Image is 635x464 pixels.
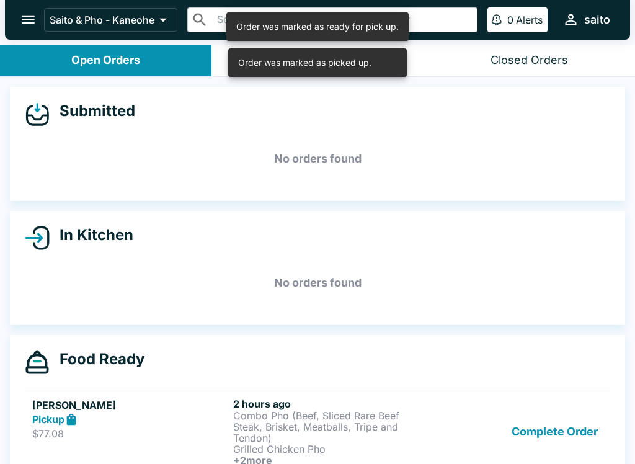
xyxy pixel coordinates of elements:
[557,6,615,33] button: saito
[50,14,154,26] p: Saito & Pho - Kaneohe
[32,427,228,440] p: $77.08
[25,136,610,181] h5: No orders found
[50,226,133,244] h4: In Kitchen
[491,53,568,68] div: Closed Orders
[507,14,513,26] p: 0
[50,102,135,120] h4: Submitted
[71,53,140,68] div: Open Orders
[32,413,64,426] strong: Pickup
[213,11,472,29] input: Search orders by name or phone number
[516,14,543,26] p: Alerts
[233,444,429,455] p: Grilled Chicken Pho
[44,8,177,32] button: Saito & Pho - Kaneohe
[233,410,429,444] p: Combo Pho (Beef, Sliced Rare Beef Steak, Brisket, Meatballs, Tripe and Tendon)
[25,261,610,305] h5: No orders found
[32,398,228,413] h5: [PERSON_NAME]
[50,350,144,368] h4: Food Ready
[238,52,371,73] div: Order was marked as picked up.
[12,4,44,35] button: open drawer
[236,16,399,37] div: Order was marked as ready for pick up.
[233,398,429,410] h6: 2 hours ago
[584,12,610,27] div: saito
